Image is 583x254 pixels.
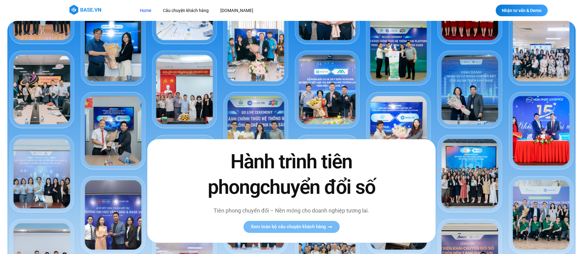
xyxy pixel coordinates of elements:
[195,149,388,200] h2: Hành trình tiên phong
[135,5,373,16] nav: Menu
[216,5,258,16] a: [DOMAIN_NAME]
[243,221,340,233] a: Xem toàn bộ câu chuyện khách hàng
[251,225,326,229] span: Xem toàn bộ câu chuyện khách hàng
[502,8,542,13] span: Nhận tư vấn & Demo
[496,5,548,16] a: Nhận tư vấn & Demo
[158,5,213,16] a: Câu chuyện khách hàng
[260,176,375,199] span: chuyển đổi số
[135,5,156,16] a: Home
[195,206,388,215] p: Tiên phong chuyển đổi – Nền móng cho doanh nghiệp tương lai.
